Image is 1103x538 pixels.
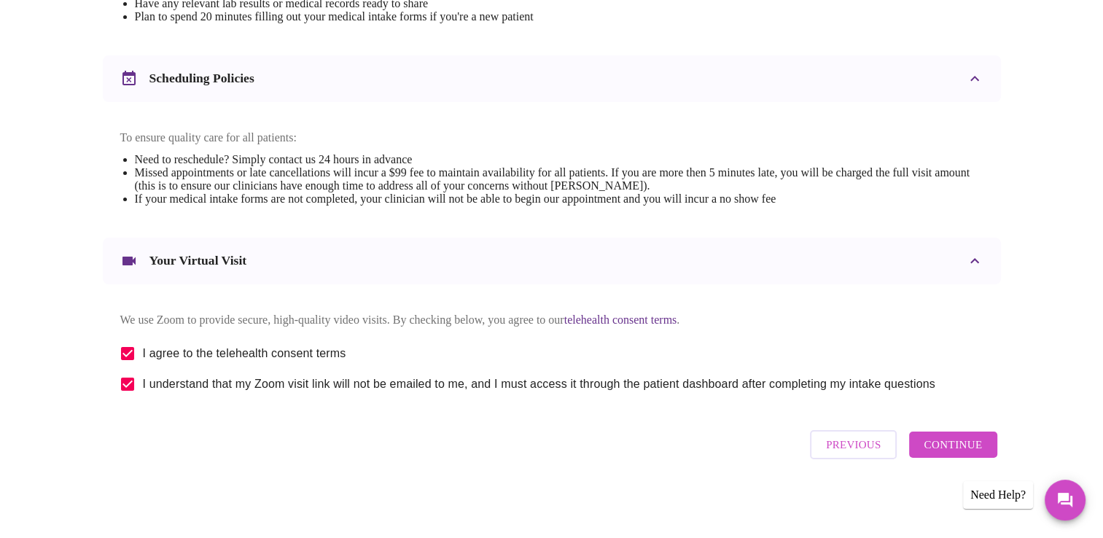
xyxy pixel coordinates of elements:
[963,481,1033,509] div: Need Help?
[135,192,983,206] li: If your medical intake forms are not completed, your clinician will not be able to begin our appo...
[135,166,983,192] li: Missed appointments or late cancellations will incur a $99 fee to maintain availability for all p...
[1045,480,1086,521] button: Messages
[149,71,254,86] h3: Scheduling Policies
[810,430,897,459] button: Previous
[909,432,997,458] button: Continue
[120,131,983,144] p: To ensure quality care for all patients:
[120,313,983,327] p: We use Zoom to provide secure, high-quality video visits. By checking below, you agree to our .
[924,435,982,454] span: Continue
[103,238,1001,284] div: Your Virtual Visit
[143,345,346,362] span: I agree to the telehealth consent terms
[135,10,677,23] li: Plan to spend 20 minutes filling out your medical intake forms if you're a new patient
[826,435,881,454] span: Previous
[143,375,935,393] span: I understand that my Zoom visit link will not be emailed to me, and I must access it through the ...
[149,253,247,268] h3: Your Virtual Visit
[135,153,983,166] li: Need to reschedule? Simply contact us 24 hours in advance
[103,55,1001,102] div: Scheduling Policies
[564,313,677,326] a: telehealth consent terms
